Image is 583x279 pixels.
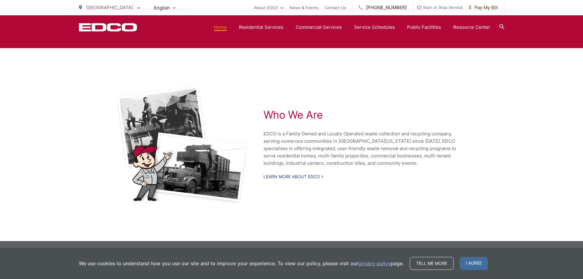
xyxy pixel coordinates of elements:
[460,257,488,270] span: I agree
[149,2,180,13] span: English
[263,109,469,121] h2: Who We Are
[254,4,283,11] a: About EDCO
[407,24,441,31] a: Public Facilities
[263,130,469,167] p: EDCO is a Family Owned and Locally Operated waste collection and recycling company, serving numer...
[116,85,248,204] img: Black and white photos of early garbage trucks
[290,4,319,11] a: News & Events
[325,4,346,11] a: Contact Us
[469,4,498,11] span: Pay My Bill
[296,24,342,31] a: Commercial Services
[410,257,454,270] a: Tell me more
[79,260,404,267] p: We use cookies to understand how you use our site and to improve your experience. To view our pol...
[86,5,133,10] span: [GEOGRAPHIC_DATA]
[239,24,283,31] a: Residential Services
[358,260,391,267] a: privacy policy
[354,24,395,31] a: Service Schedules
[214,24,227,31] a: Home
[453,24,490,31] a: Resource Center
[79,23,137,32] a: EDCD logo. Return to the homepage.
[263,174,323,179] a: Learn More About EDCO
